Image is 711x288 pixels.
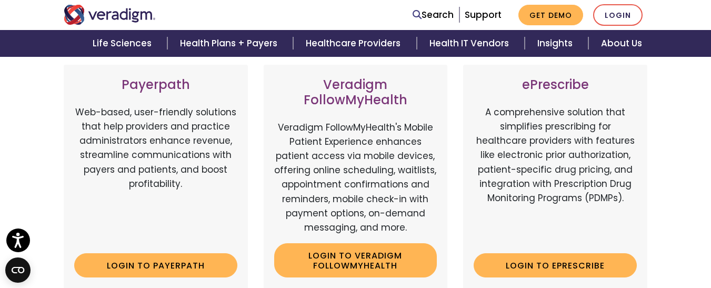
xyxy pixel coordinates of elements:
[474,77,637,93] h3: ePrescribe
[293,30,416,57] a: Healthcare Providers
[274,77,437,108] h3: Veradigm FollowMyHealth
[274,243,437,277] a: Login to Veradigm FollowMyHealth
[593,4,643,26] a: Login
[588,30,655,57] a: About Us
[167,30,293,57] a: Health Plans + Payers
[474,253,637,277] a: Login to ePrescribe
[525,30,588,57] a: Insights
[64,5,156,25] img: Veradigm logo
[80,30,167,57] a: Life Sciences
[417,30,525,57] a: Health IT Vendors
[5,257,31,283] button: Open CMP widget
[474,105,637,245] p: A comprehensive solution that simplifies prescribing for healthcare providers with features like ...
[74,77,237,93] h3: Payerpath
[518,5,583,25] a: Get Demo
[413,8,454,22] a: Search
[465,8,502,21] a: Support
[74,253,237,277] a: Login to Payerpath
[74,105,237,245] p: Web-based, user-friendly solutions that help providers and practice administrators enhance revenu...
[274,121,437,235] p: Veradigm FollowMyHealth's Mobile Patient Experience enhances patient access via mobile devices, o...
